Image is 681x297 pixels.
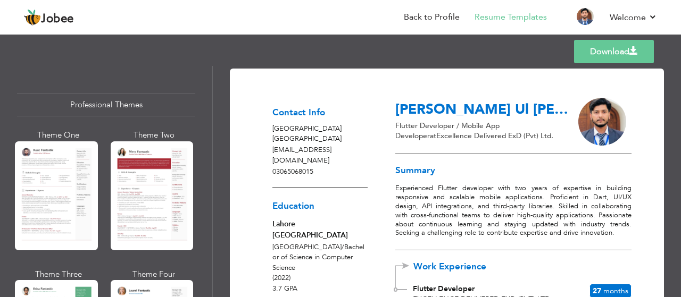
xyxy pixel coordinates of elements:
[24,9,41,26] img: jobee.io
[413,284,475,294] span: Flutter Developer
[475,11,547,23] a: Resume Templates
[17,94,195,116] div: Professional Themes
[272,201,368,211] h3: Education
[272,242,364,273] span: [GEOGRAPHIC_DATA] Bachelor of Science in Computer Science
[17,130,100,141] div: Theme One
[395,102,572,118] h3: [PERSON_NAME] Ul [PERSON_NAME]
[113,130,196,141] div: Theme Two
[41,13,74,25] span: Jobee
[395,121,572,141] p: Flutter Developer / Mobile App Developer Excellence Delivered ExD (Pvt) Ltd.
[395,166,632,176] h3: Summary
[593,286,601,296] span: 27
[272,167,368,177] p: 03065068015
[342,242,344,252] span: /
[272,284,297,293] span: 3.7 GPA
[24,9,74,26] a: Jobee
[574,40,654,63] a: Download
[272,219,368,241] div: Lahore [GEOGRAPHIC_DATA]
[113,269,196,280] div: Theme Four
[577,8,594,25] img: Profile Img
[17,269,100,280] div: Theme Three
[430,131,436,141] span: at
[413,262,503,272] span: Work Experience
[603,286,628,296] span: Months
[272,273,290,283] span: (2022)
[610,11,657,24] a: Welcome
[395,184,632,237] p: Experienced Flutter developer with two years of expertise in building responsive and scalable mob...
[272,124,368,145] p: [GEOGRAPHIC_DATA] [GEOGRAPHIC_DATA]
[272,145,368,166] p: [EMAIL_ADDRESS][DOMAIN_NAME]
[404,11,460,23] a: Back to Profile
[272,108,368,118] h3: Contact Info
